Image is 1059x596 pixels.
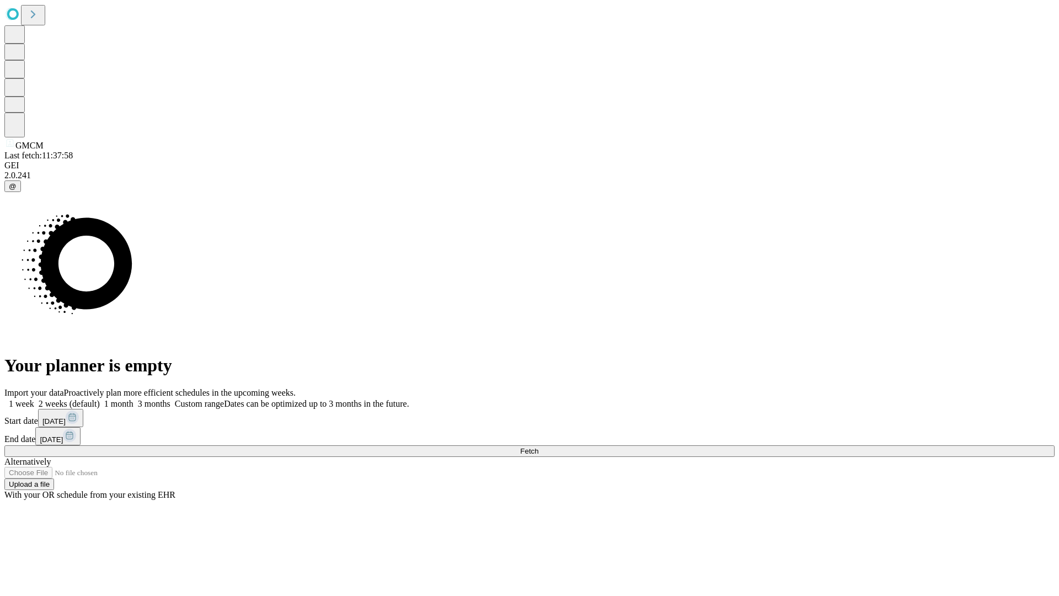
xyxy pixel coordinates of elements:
[4,171,1055,180] div: 2.0.241
[4,388,64,397] span: Import your data
[4,457,51,466] span: Alternatively
[4,161,1055,171] div: GEI
[4,355,1055,376] h1: Your planner is empty
[4,151,73,160] span: Last fetch: 11:37:58
[4,478,54,490] button: Upload a file
[38,409,83,427] button: [DATE]
[9,399,34,408] span: 1 week
[9,182,17,190] span: @
[138,399,170,408] span: 3 months
[64,388,296,397] span: Proactively plan more efficient schedules in the upcoming weeks.
[175,399,224,408] span: Custom range
[4,409,1055,427] div: Start date
[224,399,409,408] span: Dates can be optimized up to 3 months in the future.
[4,427,1055,445] div: End date
[15,141,44,150] span: GMCM
[40,435,63,444] span: [DATE]
[35,427,81,445] button: [DATE]
[42,417,66,425] span: [DATE]
[4,445,1055,457] button: Fetch
[520,447,538,455] span: Fetch
[4,490,175,499] span: With your OR schedule from your existing EHR
[4,180,21,192] button: @
[39,399,100,408] span: 2 weeks (default)
[104,399,133,408] span: 1 month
